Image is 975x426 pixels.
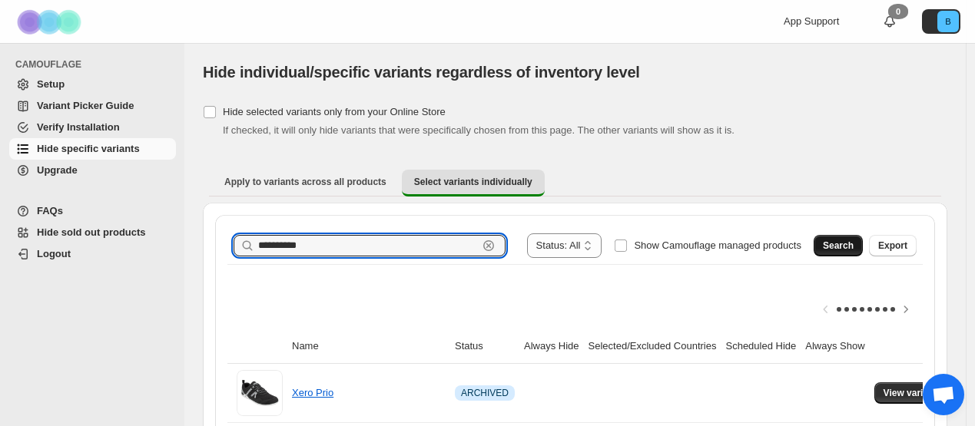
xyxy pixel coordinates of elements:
a: Open chat [923,374,964,415]
span: Upgrade [37,164,78,176]
a: Variant Picker Guide [9,95,176,117]
a: FAQs [9,200,176,222]
th: Status [450,329,519,364]
span: Verify Installation [37,121,120,133]
button: Clear [481,238,496,253]
a: Verify Installation [9,117,176,138]
button: Export [869,235,917,256]
span: Search [823,239,854,252]
a: Hide specific variants [9,138,176,160]
span: View variants [884,387,943,399]
span: FAQs [37,205,63,216]
button: Search [814,235,863,256]
span: Hide individual/specific variants regardless of inventory level [203,64,640,81]
span: ARCHIVED [461,387,509,399]
span: CAMOUFLAGE [15,58,177,71]
a: Logout [9,243,176,265]
th: Name [287,329,450,364]
th: Always Show [801,329,869,364]
button: Scroll table right one column [895,299,917,320]
a: Xero Prio [292,387,333,398]
span: App Support [784,15,839,27]
span: Hide sold out products [37,226,146,238]
text: B [945,17,950,26]
button: Select variants individually [402,170,545,196]
button: Avatar with initials B [922,9,960,34]
span: Avatar with initials B [937,11,959,32]
span: Select variants individually [414,176,532,188]
span: Show Camouflage managed products [634,239,801,251]
span: Setup [37,78,65,90]
a: Upgrade [9,160,176,181]
span: Export [878,239,907,252]
span: Hide specific variants [37,143,140,154]
img: Camouflage [12,1,89,43]
button: View variants [874,382,952,404]
a: Setup [9,74,176,95]
span: Logout [37,248,71,259]
span: Variant Picker Guide [37,100,134,111]
th: Scheduled Hide [721,329,801,364]
th: Always Hide [519,329,584,364]
th: Selected/Excluded Countries [584,329,721,364]
span: Apply to variants across all products [224,176,386,188]
span: Hide selected variants only from your Online Store [223,106,446,117]
a: 0 [882,14,897,29]
a: Hide sold out products [9,222,176,243]
button: Apply to variants across all products [212,170,399,194]
div: 0 [888,4,908,19]
span: If checked, it will only hide variants that were specifically chosen from this page. The other va... [223,124,735,136]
